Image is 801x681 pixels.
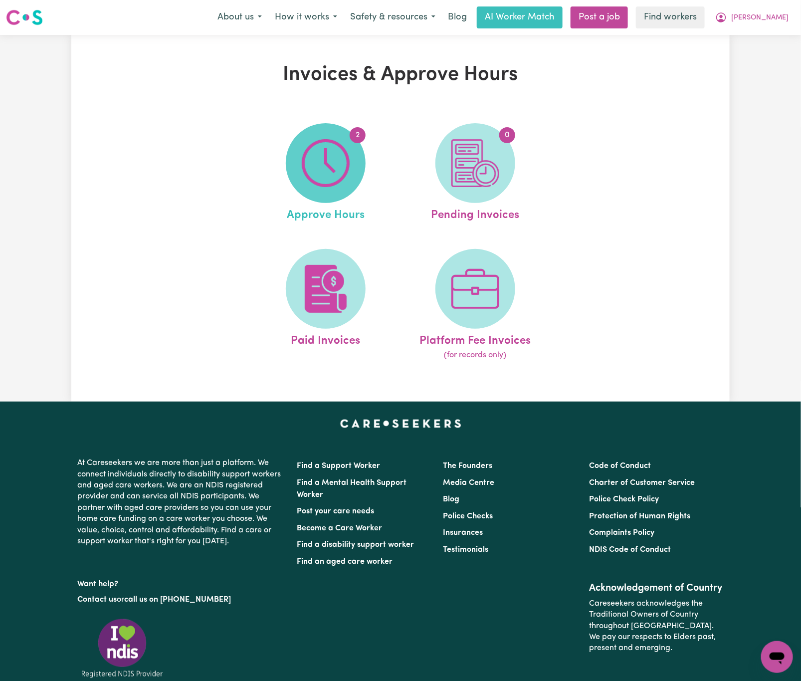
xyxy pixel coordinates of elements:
[6,6,43,29] a: Careseekers logo
[443,529,483,537] a: Insurances
[124,596,231,604] a: call us on [PHONE_NUMBER]
[403,249,547,362] a: Platform Fee Invoices(for records only)
[340,420,461,428] a: Careseekers home page
[443,512,493,520] a: Police Checks
[431,203,519,224] span: Pending Invoices
[77,454,285,551] p: At Careseekers we are more than just a platform. We connect individuals directly to disability su...
[443,546,488,554] a: Testimonials
[6,8,43,26] img: Careseekers logo
[344,7,442,28] button: Safety & resources
[443,462,492,470] a: The Founders
[297,462,380,470] a: Find a Support Worker
[287,203,365,224] span: Approve Hours
[636,6,705,28] a: Find workers
[444,349,506,361] span: (for records only)
[254,249,398,362] a: Paid Invoices
[443,495,459,503] a: Blog
[297,541,414,549] a: Find a disability support worker
[442,6,473,28] a: Blog
[350,127,366,143] span: 2
[77,617,167,680] img: Registered NDIS provider
[590,546,671,554] a: NDIS Code of Conduct
[590,495,659,503] a: Police Check Policy
[590,529,655,537] a: Complaints Policy
[477,6,563,28] a: AI Worker Match
[268,7,344,28] button: How it works
[187,63,614,87] h1: Invoices & Approve Hours
[297,507,374,515] a: Post your care needs
[77,596,117,604] a: Contact us
[297,558,393,566] a: Find an aged care worker
[590,479,695,487] a: Charter of Customer Service
[571,6,628,28] a: Post a job
[731,12,789,23] span: [PERSON_NAME]
[77,590,285,609] p: or
[254,123,398,224] a: Approve Hours
[291,329,360,350] span: Paid Invoices
[590,594,724,658] p: Careseekers acknowledges the Traditional Owners of Country throughout [GEOGRAPHIC_DATA]. We pay o...
[590,582,724,594] h2: Acknowledgement of Country
[403,123,547,224] a: Pending Invoices
[297,479,406,499] a: Find a Mental Health Support Worker
[211,7,268,28] button: About us
[590,512,691,520] a: Protection of Human Rights
[77,575,285,590] p: Want help?
[443,479,494,487] a: Media Centre
[761,641,793,673] iframe: Button to launch messaging window
[297,524,382,532] a: Become a Care Worker
[419,329,531,350] span: Platform Fee Invoices
[590,462,651,470] a: Code of Conduct
[499,127,515,143] span: 0
[709,7,795,28] button: My Account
